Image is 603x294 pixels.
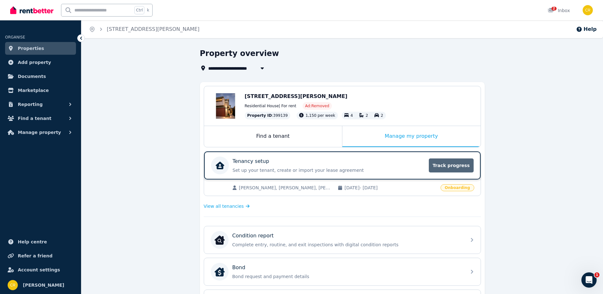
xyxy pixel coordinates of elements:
span: Documents [18,73,46,80]
a: Documents [5,70,76,83]
span: 2 [366,113,368,118]
p: Bond [232,264,245,271]
span: Residential House | For rent [245,103,296,108]
span: View all tenancies [204,203,244,209]
iframe: Intercom live chat [581,272,597,288]
span: 1 [594,272,600,277]
a: [STREET_ADDRESS][PERSON_NAME] [107,26,200,32]
span: [DATE] - [DATE] [345,185,437,191]
span: Properties [18,45,44,52]
img: Charles Russell-Smith [8,280,18,290]
span: Ad: Removed [305,103,329,108]
span: 1,150 per week [305,113,335,118]
span: Add property [18,59,51,66]
img: Condition report [215,235,225,245]
p: Condition report [232,232,274,240]
span: Reporting [18,101,43,108]
span: ORGANISE [5,35,25,39]
span: [PERSON_NAME], [PERSON_NAME], [PERSON_NAME], [PERSON_NAME] [239,185,331,191]
img: Bond [215,267,225,277]
div: Manage my property [342,126,481,147]
span: Track progress [429,158,473,172]
button: Help [576,25,597,33]
p: Bond request and payment details [232,273,463,280]
span: Refer a friend [18,252,52,260]
div: : 399139 [245,112,291,119]
a: View all tenancies [204,203,250,209]
span: k [147,8,149,13]
a: Help centre [5,235,76,248]
button: Manage property [5,126,76,139]
span: 2 [381,113,383,118]
span: 4 [351,113,353,118]
span: Marketplace [18,87,49,94]
img: Charles Russell-Smith [583,5,593,15]
span: Ctrl [134,6,144,14]
a: Properties [5,42,76,55]
a: Marketplace [5,84,76,97]
p: Set up your tenant, create or import your lease agreement [233,167,425,173]
p: Tenancy setup [233,157,269,165]
h1: Property overview [200,48,279,59]
nav: Breadcrumb [81,20,207,38]
span: Manage property [18,129,61,136]
span: Account settings [18,266,60,274]
span: Property ID [247,113,272,118]
img: RentBetter [10,5,53,15]
span: Onboarding [441,184,474,191]
a: BondBondBond request and payment details [204,258,481,285]
span: [PERSON_NAME] [23,281,64,289]
span: [STREET_ADDRESS][PERSON_NAME] [245,93,347,99]
button: Reporting [5,98,76,111]
a: Tenancy setupSet up your tenant, create or import your lease agreementTrack progress [204,151,481,179]
p: Complete entry, routine, and exit inspections with digital condition reports [232,241,463,248]
div: Inbox [548,7,570,14]
div: Find a tenant [204,126,342,147]
span: Help centre [18,238,47,246]
span: 2 [552,7,557,10]
a: Account settings [5,263,76,276]
a: Add property [5,56,76,69]
a: Refer a friend [5,249,76,262]
button: Find a tenant [5,112,76,125]
a: Condition reportCondition reportComplete entry, routine, and exit inspections with digital condit... [204,226,481,254]
span: Find a tenant [18,115,51,122]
